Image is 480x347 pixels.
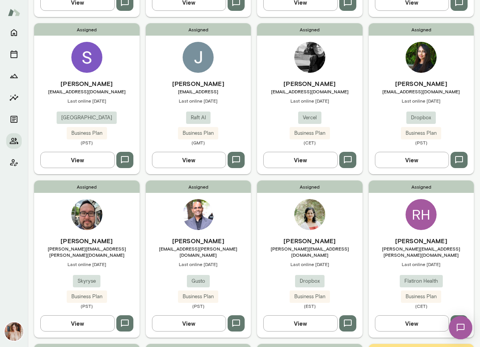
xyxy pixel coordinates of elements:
[375,152,449,168] button: View
[369,261,474,267] span: Last online [DATE]
[183,42,214,73] img: Jack Taylor
[146,236,251,246] h6: [PERSON_NAME]
[73,277,100,285] span: Skyryse
[6,133,22,149] button: Members
[369,79,474,88] h6: [PERSON_NAME]
[5,322,23,341] img: Nancy Alsip
[294,199,325,230] img: Geetika Singh
[263,152,338,168] button: View
[40,152,115,168] button: View
[71,199,102,230] img: George Evans
[257,79,363,88] h6: [PERSON_NAME]
[290,293,330,301] span: Business Plan
[186,114,211,122] span: Raft AI
[257,88,363,94] span: [EMAIL_ADDRESS][DOMAIN_NAME]
[187,277,210,285] span: Gusto
[6,90,22,105] button: Insights
[146,180,251,193] span: Assigned
[369,246,474,258] span: [PERSON_NAME][EMAIL_ADDRESS][PERSON_NAME][DOMAIN_NAME]
[67,129,107,137] span: Business Plan
[369,88,474,94] span: [EMAIL_ADDRESS][DOMAIN_NAME]
[257,98,363,104] span: Last online [DATE]
[34,261,140,267] span: Last online [DATE]
[34,79,140,88] h6: [PERSON_NAME]
[34,303,140,309] span: (PST)
[71,42,102,73] img: Sunil George
[8,5,20,20] img: Mento
[401,293,441,301] span: Business Plan
[257,23,363,36] span: Assigned
[178,293,218,301] span: Business Plan
[369,180,474,193] span: Assigned
[67,293,107,301] span: Business Plan
[146,88,251,94] span: [EMAIL_ADDRESS]
[146,139,251,146] span: (GMT)
[369,23,474,36] span: Assigned
[369,303,474,309] span: (CET)
[57,114,117,122] span: [GEOGRAPHIC_DATA]
[400,277,443,285] span: Flatiron Health
[152,152,226,168] button: View
[298,114,321,122] span: Vercel
[257,180,363,193] span: Assigned
[146,98,251,104] span: Last online [DATE]
[40,315,115,332] button: View
[406,199,437,230] div: RH
[401,129,441,137] span: Business Plan
[375,315,449,332] button: View
[369,139,474,146] span: (PST)
[146,23,251,36] span: Assigned
[406,42,437,73] img: Harsha Aravindakshan
[34,236,140,246] h6: [PERSON_NAME]
[257,261,363,267] span: Last online [DATE]
[34,246,140,258] span: [PERSON_NAME][EMAIL_ADDRESS][PERSON_NAME][DOMAIN_NAME]
[406,114,436,122] span: Dropbox
[34,98,140,104] span: Last online [DATE]
[6,155,22,170] button: Client app
[183,199,214,230] img: Lux Nagarajan
[257,236,363,246] h6: [PERSON_NAME]
[34,88,140,94] span: [EMAIL_ADDRESS][DOMAIN_NAME]
[178,129,218,137] span: Business Plan
[369,98,474,104] span: Last online [DATE]
[34,23,140,36] span: Assigned
[6,46,22,62] button: Sessions
[6,112,22,127] button: Documents
[257,303,363,309] span: (EST)
[146,303,251,309] span: (PST)
[6,68,22,84] button: Growth Plan
[369,236,474,246] h6: [PERSON_NAME]
[146,79,251,88] h6: [PERSON_NAME]
[146,261,251,267] span: Last online [DATE]
[290,129,330,137] span: Business Plan
[257,139,363,146] span: (CET)
[257,246,363,258] span: [PERSON_NAME][EMAIL_ADDRESS][DOMAIN_NAME]
[263,315,338,332] button: View
[34,139,140,146] span: (PST)
[295,277,325,285] span: Dropbox
[6,25,22,40] button: Home
[294,42,325,73] img: Bel Curcio
[34,180,140,193] span: Assigned
[152,315,226,332] button: View
[146,246,251,258] span: [EMAIL_ADDRESS][PERSON_NAME][DOMAIN_NAME]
